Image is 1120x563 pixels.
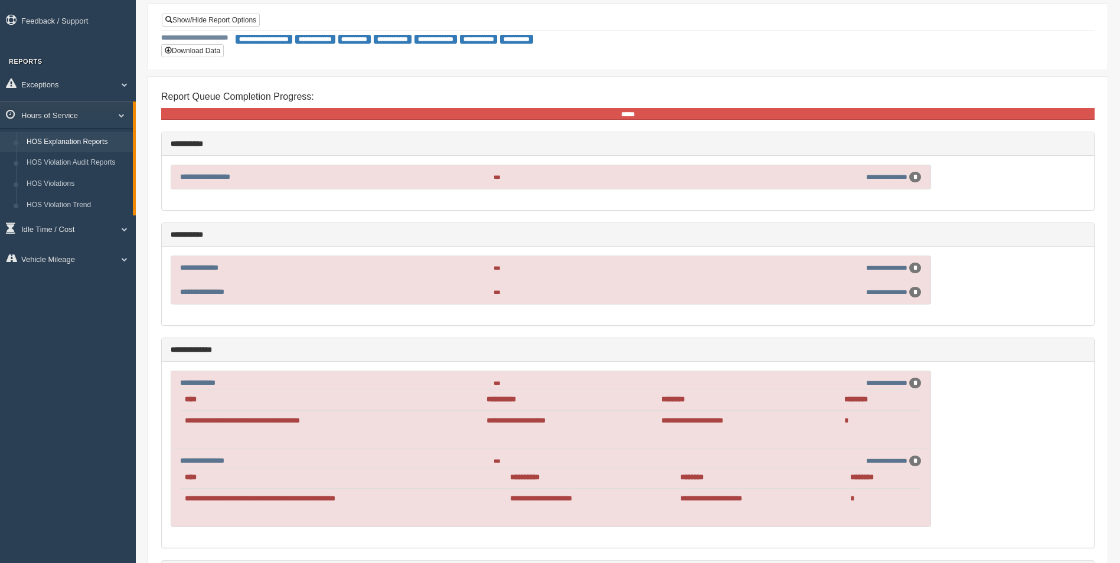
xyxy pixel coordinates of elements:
[21,152,133,174] a: HOS Violation Audit Reports
[161,44,224,57] button: Download Data
[161,91,1095,102] h4: Report Queue Completion Progress:
[21,195,133,216] a: HOS Violation Trend
[21,132,133,153] a: HOS Explanation Reports
[21,174,133,195] a: HOS Violations
[162,14,260,27] a: Show/Hide Report Options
